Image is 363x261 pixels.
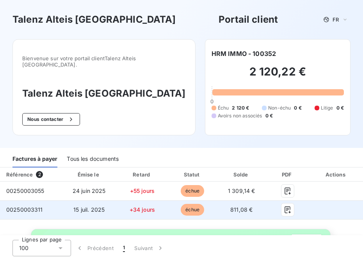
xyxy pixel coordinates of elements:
[210,98,214,104] span: 0
[219,13,278,27] h3: Portail client
[336,104,344,112] span: 0 €
[6,171,33,178] div: Référence
[73,206,105,213] span: 15 juil. 2025
[265,112,273,119] span: 0 €
[321,104,333,112] span: Litige
[118,240,130,256] button: 1
[36,171,43,178] span: 2
[130,187,155,194] span: +55 jours
[212,49,276,58] h6: HRM IMMO - 100352
[130,206,155,213] span: +34 jours
[219,171,264,178] div: Solde
[181,185,204,197] span: échue
[268,104,291,112] span: Non-échu
[6,206,43,213] span: 00250003311
[73,187,106,194] span: 24 juin 2025
[212,65,344,86] h2: 2 120,22 €
[311,171,361,178] div: Actions
[230,206,253,213] span: 811,08 €
[267,171,308,178] div: PDF
[169,171,215,178] div: Statut
[181,204,204,216] span: échue
[67,151,119,167] div: Tous les documents
[218,104,229,112] span: Échu
[218,112,262,119] span: Avoirs non associés
[63,171,115,178] div: Émise le
[118,171,166,178] div: Retard
[12,13,176,27] h3: Talenz Alteis [GEOGRAPHIC_DATA]
[228,187,255,194] span: 1 309,14 €
[294,104,301,112] span: 0 €
[123,244,125,252] span: 1
[71,240,118,256] button: Précédent
[22,86,186,101] h3: Talenz Alteis [GEOGRAPHIC_DATA]
[232,104,249,112] span: 2 120 €
[333,16,339,23] span: FR
[19,244,28,252] span: 100
[130,240,169,256] button: Suivant
[6,187,44,194] span: 00250003055
[22,55,186,68] span: Bienvenue sur votre portail client Talenz Alteis [GEOGRAPHIC_DATA] .
[12,151,57,167] div: Factures à payer
[22,113,80,126] button: Nous contacter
